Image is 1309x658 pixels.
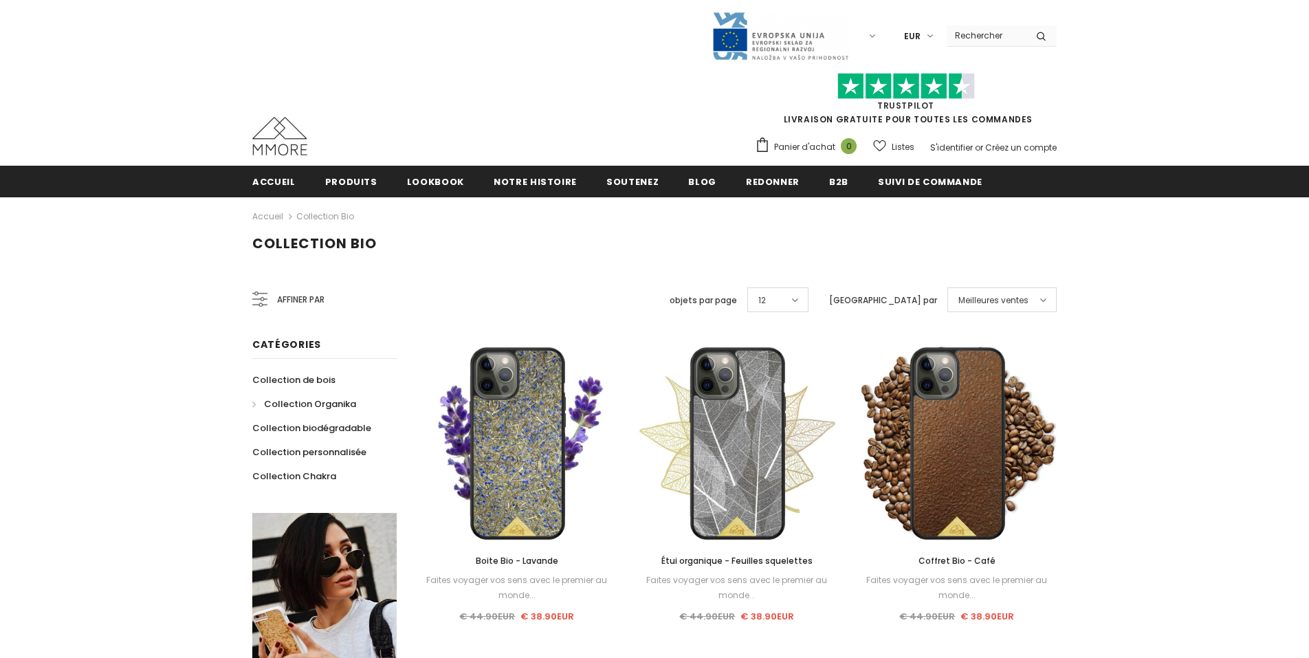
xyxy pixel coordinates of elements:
[637,573,837,603] div: Faites voyager vos sens avec le premier au monde...
[899,610,955,623] span: € 44.90EUR
[958,294,1028,307] span: Meilleures ventes
[740,610,794,623] span: € 38.90EUR
[688,166,716,197] a: Blog
[758,294,766,307] span: 12
[688,175,716,188] span: Blog
[417,573,617,603] div: Faites voyager vos sens avec le premier au monde...
[904,30,921,43] span: EUR
[252,373,335,386] span: Collection de bois
[520,610,574,623] span: € 38.90EUR
[252,470,336,483] span: Collection Chakra
[252,338,321,351] span: Catégories
[746,166,800,197] a: Redonner
[296,210,354,222] a: Collection Bio
[407,166,464,197] a: Lookbook
[975,142,983,153] span: or
[637,553,837,569] a: Étui organique - Feuilles squelettes
[277,292,324,307] span: Affiner par
[829,294,937,307] label: [GEOGRAPHIC_DATA] par
[252,416,371,440] a: Collection biodégradable
[837,73,975,100] img: Faites confiance aux étoiles pilotes
[606,175,659,188] span: soutenez
[325,175,377,188] span: Produits
[252,117,307,155] img: Cas MMORE
[746,175,800,188] span: Redonner
[252,446,366,459] span: Collection personnalisée
[829,175,848,188] span: B2B
[857,573,1057,603] div: Faites voyager vos sens avec le premier au monde...
[264,397,356,410] span: Collection Organika
[878,166,982,197] a: Suivi de commande
[606,166,659,197] a: soutenez
[476,555,558,567] span: Boite Bio - Lavande
[774,140,835,154] span: Panier d'achat
[755,137,863,157] a: Panier d'achat 0
[960,610,1014,623] span: € 38.90EUR
[985,142,1057,153] a: Créez un compte
[252,175,296,188] span: Accueil
[252,464,336,488] a: Collection Chakra
[494,166,577,197] a: Notre histoire
[459,610,515,623] span: € 44.90EUR
[252,421,371,435] span: Collection biodégradable
[857,553,1057,569] a: Coffret Bio - Café
[252,234,377,253] span: Collection Bio
[829,166,848,197] a: B2B
[252,208,283,225] a: Accueil
[679,610,735,623] span: € 44.90EUR
[252,166,296,197] a: Accueil
[755,79,1057,125] span: LIVRAISON GRATUITE POUR TOUTES LES COMMANDES
[252,440,366,464] a: Collection personnalisée
[325,166,377,197] a: Produits
[494,175,577,188] span: Notre histoire
[670,294,737,307] label: objets par page
[873,135,914,159] a: Listes
[892,140,914,154] span: Listes
[878,175,982,188] span: Suivi de commande
[918,555,995,567] span: Coffret Bio - Café
[252,392,356,416] a: Collection Organika
[407,175,464,188] span: Lookbook
[947,25,1026,45] input: Search Site
[712,11,849,61] img: Javni Razpis
[661,555,813,567] span: Étui organique - Feuilles squelettes
[252,368,335,392] a: Collection de bois
[417,553,617,569] a: Boite Bio - Lavande
[877,100,934,111] a: TrustPilot
[712,30,849,41] a: Javni Razpis
[841,138,857,154] span: 0
[930,142,973,153] a: S'identifier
